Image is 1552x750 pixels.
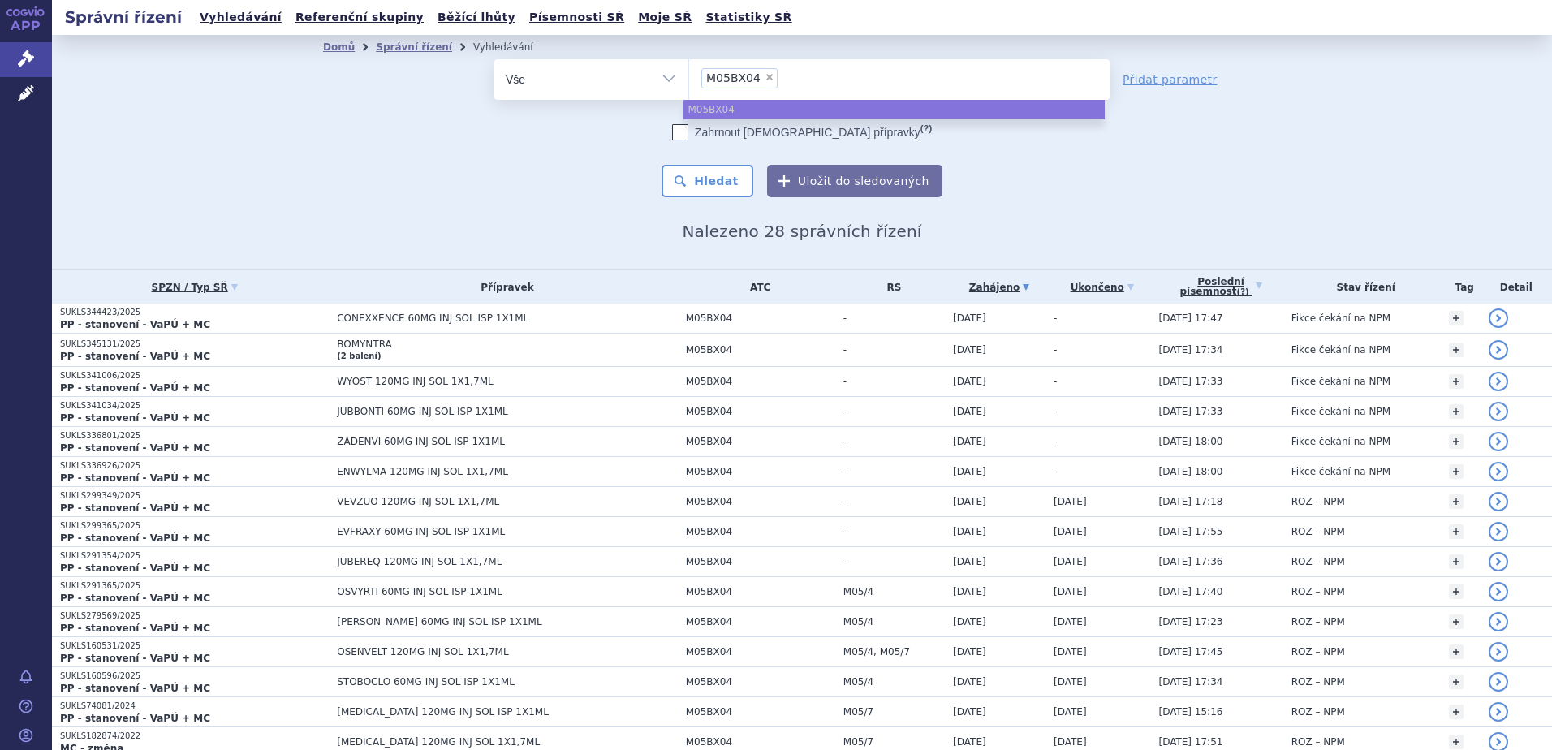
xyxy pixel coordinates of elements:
[1291,736,1345,748] span: ROZ – NPM
[843,676,945,687] span: M05/4
[1283,270,1441,304] th: Stav řízení
[60,370,329,381] p: SUKLS341006/2025
[1489,702,1508,722] a: detail
[1158,344,1222,356] span: [DATE] 17:34
[1054,276,1150,299] a: Ukončeno
[843,406,945,417] span: -
[60,640,329,652] p: SUKLS160531/2025
[953,646,986,657] span: [DATE]
[953,496,986,507] span: [DATE]
[1489,372,1508,391] a: detail
[433,6,520,28] a: Běžící lhůty
[337,736,677,748] span: [MEDICAL_DATA] 120MG INJ SOL 1X1,7ML
[1054,706,1087,718] span: [DATE]
[1489,308,1508,328] a: detail
[686,406,835,417] span: M05BX04
[1489,522,1508,541] a: detail
[60,276,329,299] a: SPZN / Typ SŘ
[1449,735,1464,749] a: +
[843,496,945,507] span: -
[1054,436,1057,447] span: -
[1489,582,1508,601] a: detail
[686,586,835,597] span: M05BX04
[686,436,835,447] span: M05BX04
[337,616,677,627] span: [PERSON_NAME] 60MG INJ SOL ISP 1X1ML
[1158,556,1222,567] span: [DATE] 17:36
[1158,406,1222,417] span: [DATE] 17:33
[60,338,329,350] p: SUKLS345131/2025
[953,406,986,417] span: [DATE]
[337,338,677,350] span: BOMYNTRA
[1449,584,1464,599] a: +
[60,382,210,394] strong: PP - stanovení - VaPÚ + MC
[60,550,329,562] p: SUKLS291354/2025
[1291,526,1345,537] span: ROZ – NPM
[337,526,677,537] span: EVFRAXY 60MG INJ SOL ISP 1X1ML
[337,406,677,417] span: JUBBONTI 60MG INJ SOL ISP 1X1ML
[1237,287,1249,297] abbr: (?)
[60,562,210,574] strong: PP - stanovení - VaPÚ + MC
[1481,270,1552,304] th: Detail
[1054,646,1087,657] span: [DATE]
[1054,406,1057,417] span: -
[953,376,986,387] span: [DATE]
[337,706,677,718] span: [MEDICAL_DATA] 120MG INJ SOL ISP 1X1ML
[1291,466,1390,477] span: Fikce čekání na NPM
[1158,706,1222,718] span: [DATE] 15:16
[329,270,677,304] th: Přípravek
[843,736,945,748] span: M05/7
[1449,374,1464,389] a: +
[1054,344,1057,356] span: -
[835,270,945,304] th: RS
[672,124,932,140] label: Zahrnout [DEMOGRAPHIC_DATA] přípravky
[60,502,210,514] strong: PP - stanovení - VaPÚ + MC
[1158,270,1283,304] a: Poslednípísemnost(?)
[1489,552,1508,571] a: detail
[60,412,210,424] strong: PP - stanovení - VaPÚ + MC
[1158,736,1222,748] span: [DATE] 17:51
[953,526,986,537] span: [DATE]
[843,706,945,718] span: M05/7
[60,683,210,694] strong: PP - stanovení - VaPÚ + MC
[686,376,835,387] span: M05BX04
[337,312,677,324] span: CONEXXENCE 60MG INJ SOL ISP 1X1ML
[60,670,329,682] p: SUKLS160596/2025
[843,526,945,537] span: -
[686,646,835,657] span: M05BX04
[1054,466,1057,477] span: -
[953,466,986,477] span: [DATE]
[953,344,986,356] span: [DATE]
[953,556,986,567] span: [DATE]
[686,556,835,567] span: M05BX04
[1489,612,1508,631] a: detail
[843,586,945,597] span: M05/4
[1449,494,1464,509] a: +
[1158,526,1222,537] span: [DATE] 17:55
[60,351,210,362] strong: PP - stanovení - VaPÚ + MC
[920,123,932,134] abbr: (?)
[686,344,835,356] span: M05BX04
[1054,616,1087,627] span: [DATE]
[953,616,986,627] span: [DATE]
[60,700,329,712] p: SUKLS74081/2024
[843,312,945,324] span: -
[1489,642,1508,662] a: detail
[662,165,753,197] button: Hledat
[60,400,329,412] p: SUKLS341034/2025
[1449,311,1464,325] a: +
[291,6,429,28] a: Referenční skupiny
[706,72,761,84] span: M05BX04
[686,466,835,477] span: M05BX04
[1054,736,1087,748] span: [DATE]
[1449,524,1464,539] a: +
[337,676,677,687] span: STOBOCLO 60MG INJ SOL ISP 1X1ML
[337,586,677,597] span: OSVYRTI 60MG INJ SOL ISP 1X1ML
[1291,376,1390,387] span: Fikce čekání na NPM
[60,653,210,664] strong: PP - stanovení - VaPÚ + MC
[1489,432,1508,451] a: detail
[1291,312,1390,324] span: Fikce čekání na NPM
[337,351,381,360] a: (2 balení)
[686,736,835,748] span: M05BX04
[60,580,329,592] p: SUKLS291365/2025
[678,270,835,304] th: ATC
